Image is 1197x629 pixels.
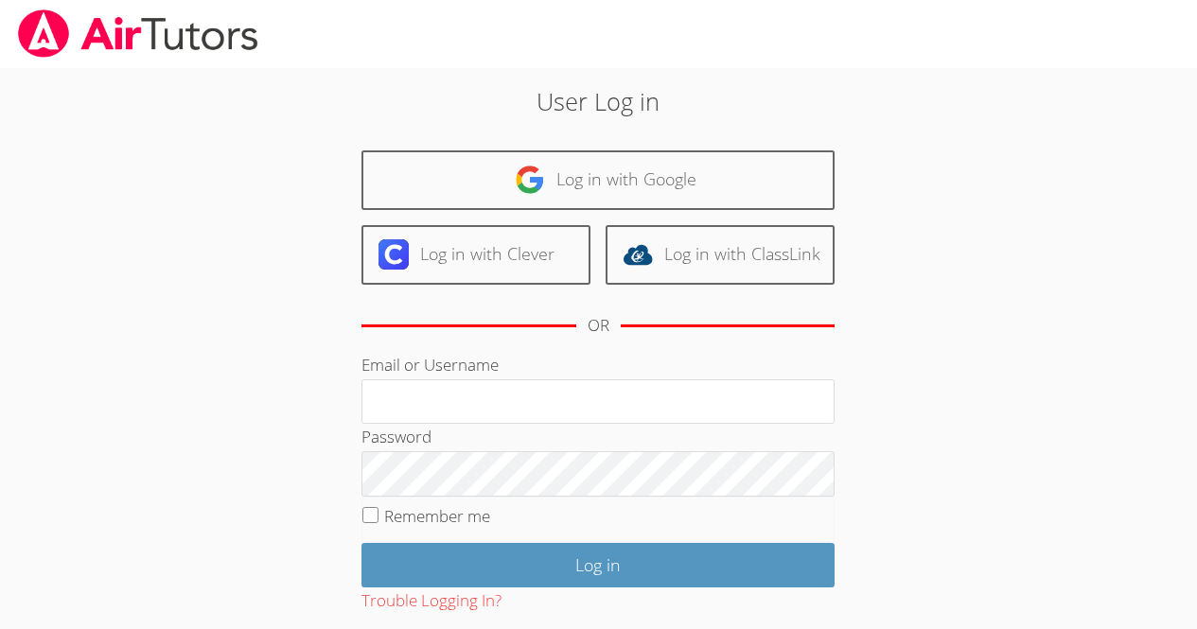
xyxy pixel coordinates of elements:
h2: User Log in [275,83,922,119]
label: Remember me [384,505,490,527]
a: Log in with Clever [361,225,590,285]
a: Log in with ClassLink [606,225,835,285]
label: Password [361,426,431,447]
label: Email or Username [361,354,499,376]
img: clever-logo-6eab21bc6e7a338710f1a6ff85c0baf02591cd810cc4098c63d3a4b26e2feb20.svg [378,239,409,270]
input: Log in [361,543,835,587]
button: Trouble Logging In? [361,587,502,615]
img: classlink-logo-d6bb404cc1216ec64c9a2012d9dc4662098be43eaf13dc465df04b49fa7ab582.svg [623,239,653,270]
img: airtutors_banner-c4298cdbf04f3fff15de1276eac7730deb9818008684d7c2e4769d2f7ddbe033.png [16,9,260,58]
img: google-logo-50288ca7cdecda66e5e0955fdab243c47b7ad437acaf1139b6f446037453330a.svg [515,165,545,195]
div: OR [588,312,609,340]
a: Log in with Google [361,150,835,210]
